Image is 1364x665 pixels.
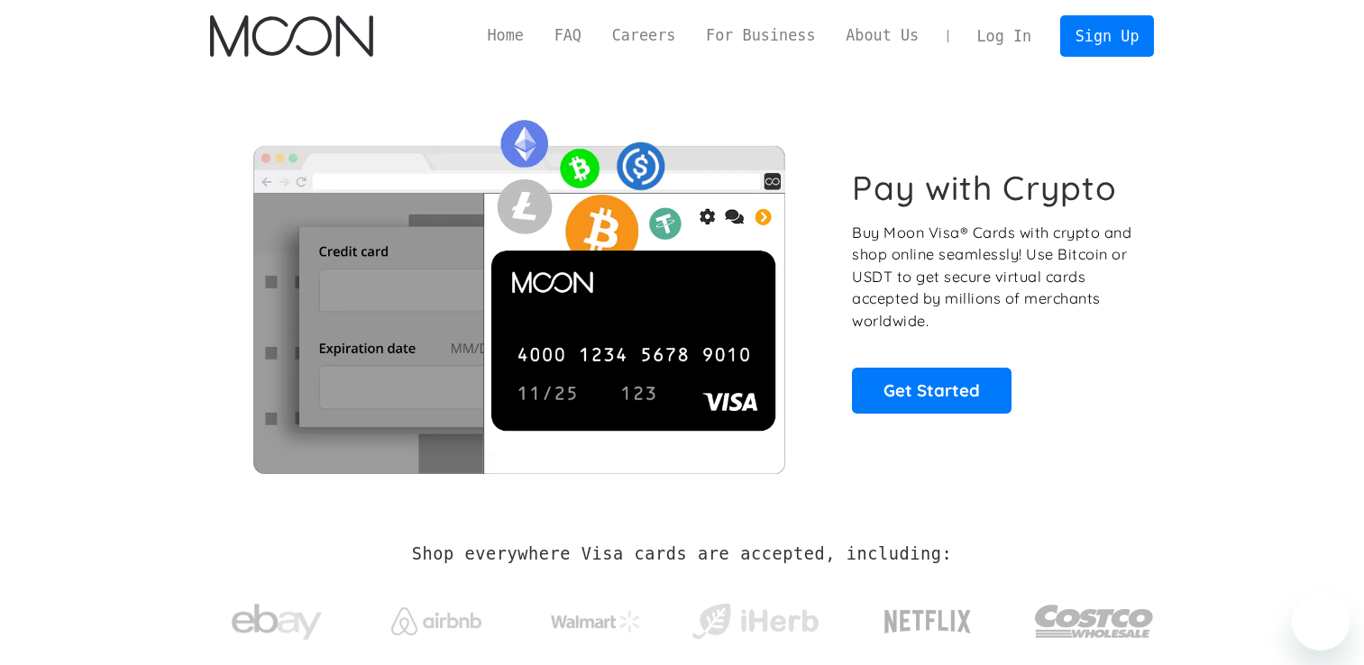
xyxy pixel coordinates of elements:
a: Costco [1034,569,1155,664]
a: Get Started [852,368,1012,413]
a: Netflix [847,581,1009,653]
img: Airbnb [391,607,481,635]
h2: Shop everywhere Visa cards are accepted, including: [412,544,952,564]
img: Costco [1034,588,1155,655]
a: ebay [210,576,344,660]
img: ebay [232,594,322,651]
a: Walmart [528,593,663,642]
img: Walmart [551,611,641,633]
img: Netflix [883,599,973,644]
a: Sign Up [1060,15,1154,56]
iframe: Button to launch messaging window [1292,593,1350,651]
a: Careers [597,24,691,47]
a: home [210,15,373,57]
a: Airbnb [369,589,503,644]
p: Buy Moon Visa® Cards with crypto and shop online seamlessly! Use Bitcoin or USDT to get secure vi... [852,222,1134,332]
a: FAQ [539,24,597,47]
img: iHerb [688,598,822,645]
img: Moon Logo [210,15,373,57]
a: Log In [962,16,1047,56]
a: About Us [830,24,934,47]
a: iHerb [688,580,822,654]
h1: Pay with Crypto [852,168,1117,208]
a: Home [472,24,539,47]
a: For Business [691,24,830,47]
img: Moon Cards let you spend your crypto anywhere Visa is accepted. [210,107,828,473]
